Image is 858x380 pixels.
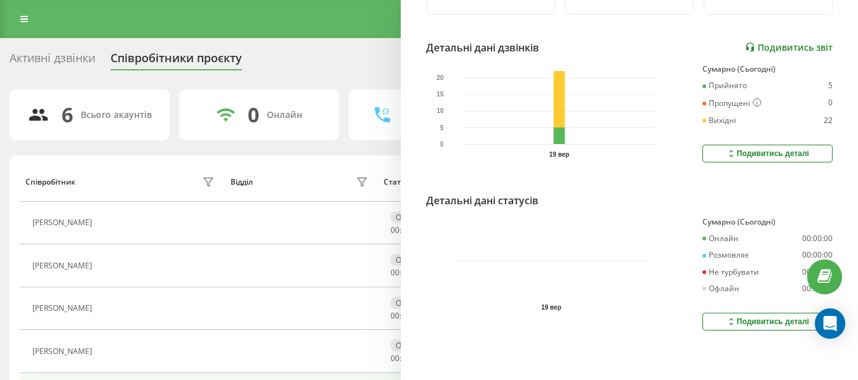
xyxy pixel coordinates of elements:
div: 00:00:00 [802,268,833,277]
div: [PERSON_NAME] [32,218,95,227]
span: 00 [391,267,399,278]
text: 19 вер [541,304,561,311]
div: 5 [828,81,833,90]
div: 6 [62,103,73,127]
span: 00 [391,310,399,321]
div: Подивитись деталі [726,317,809,327]
div: 00:00:00 [802,284,833,293]
div: : : [391,311,421,320]
div: Офлайн [391,211,431,223]
text: 5 [440,124,444,131]
button: Подивитись деталі [702,145,833,162]
div: Онлайн [702,234,739,243]
div: Детальні дані дзвінків [426,40,539,55]
div: [PERSON_NAME] [32,304,95,313]
div: [PERSON_NAME] [32,261,95,270]
div: : : [391,354,421,363]
div: : : [391,226,421,235]
div: Прийнято [702,81,747,90]
text: 15 [436,91,444,98]
div: 0 [248,103,259,127]
text: 10 [436,107,444,114]
div: Розмовляє [702,251,749,259]
span: 00 [391,353,399,364]
button: Подивитись деталі [702,313,833,331]
div: [PERSON_NAME] [32,347,95,356]
div: 00:00:00 [802,251,833,259]
div: Офлайн [391,339,431,351]
div: Сумарно (Сьогодні) [702,65,833,74]
a: Подивитись звіт [745,42,833,53]
div: Всього акаунтів [81,110,152,121]
div: 22 [824,116,833,125]
div: Офлайн [391,254,431,266]
div: Статус [384,178,408,187]
div: Співробітник [25,178,76,187]
div: Open Intercom Messenger [815,308,845,339]
div: Офлайн [391,297,431,309]
div: Пропущені [702,98,761,108]
div: Офлайн [702,284,739,293]
text: 20 [436,74,444,81]
div: 0 [828,98,833,108]
div: Детальні дані статусів [426,193,539,208]
span: 00 [391,225,399,235]
div: Не турбувати [702,268,759,277]
div: Активні дзвінки [10,51,95,71]
div: Відділ [231,178,253,187]
div: Подивитись деталі [726,148,809,159]
text: 19 вер [549,151,570,158]
div: Онлайн [267,110,302,121]
div: Сумарно (Сьогодні) [702,218,833,226]
div: Вихідні [702,116,736,125]
div: 00:00:00 [802,234,833,243]
div: Співробітники проєкту [111,51,242,71]
text: 0 [440,141,444,148]
div: : : [391,268,421,277]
